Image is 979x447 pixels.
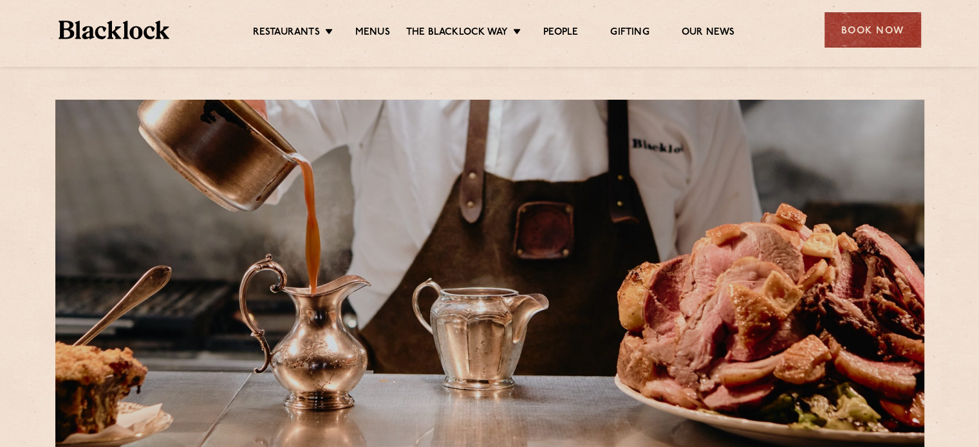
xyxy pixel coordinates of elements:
a: Menus [355,26,390,41]
div: Book Now [825,12,921,48]
a: Gifting [610,26,649,41]
a: Restaurants [253,26,320,41]
a: The Blacklock Way [406,26,508,41]
a: People [543,26,578,41]
a: Our News [682,26,735,41]
img: BL_Textured_Logo-footer-cropped.svg [59,21,170,39]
